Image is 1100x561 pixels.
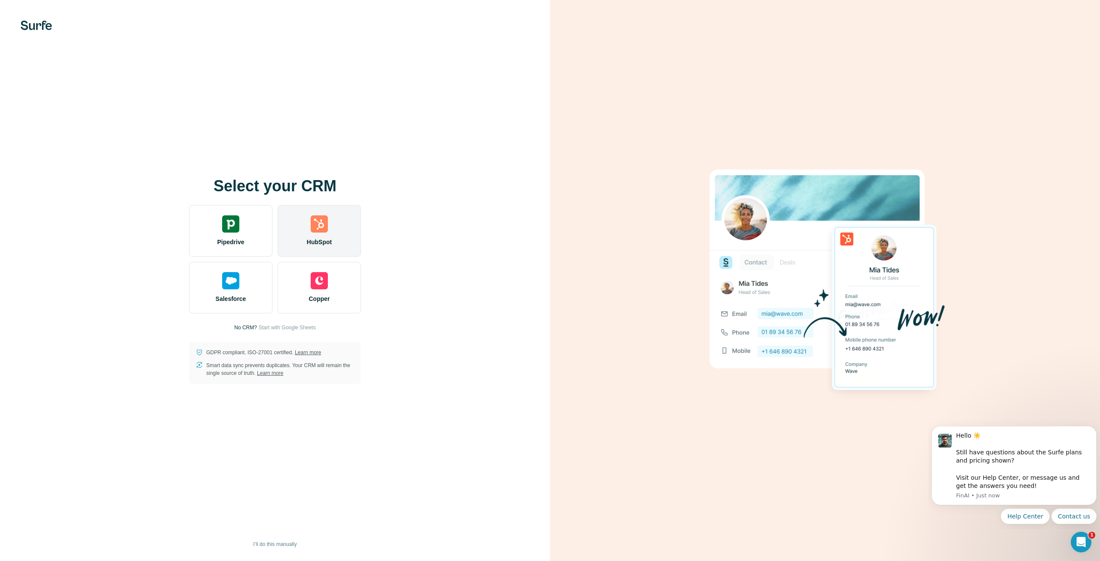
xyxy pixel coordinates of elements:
[234,324,257,331] p: No CRM?
[206,349,321,356] p: GDPR compliant. ISO-27001 certified.
[189,178,361,195] h1: Select your CRM
[247,538,302,551] button: I’ll do this manually
[222,215,239,233] img: pipedrive's logo
[1088,532,1095,539] span: 1
[1071,532,1091,552] iframe: Intercom live chat
[222,272,239,289] img: salesforce's logo
[21,21,52,30] img: Surfe's logo
[206,362,354,377] p: Smart data sync prevents duplicates. Your CRM will remain the single source of truth.
[311,272,328,289] img: copper's logo
[217,238,244,246] span: Pipedrive
[928,418,1100,529] iframe: Intercom notifications message
[705,156,945,405] img: HUBSPOT image
[309,294,330,303] span: Copper
[311,215,328,233] img: hubspot's logo
[257,370,283,376] a: Learn more
[216,294,246,303] span: Salesforce
[253,540,296,548] span: I’ll do this manually
[259,324,316,331] button: Start with Google Sheets
[295,349,321,356] a: Learn more
[307,238,332,246] span: HubSpot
